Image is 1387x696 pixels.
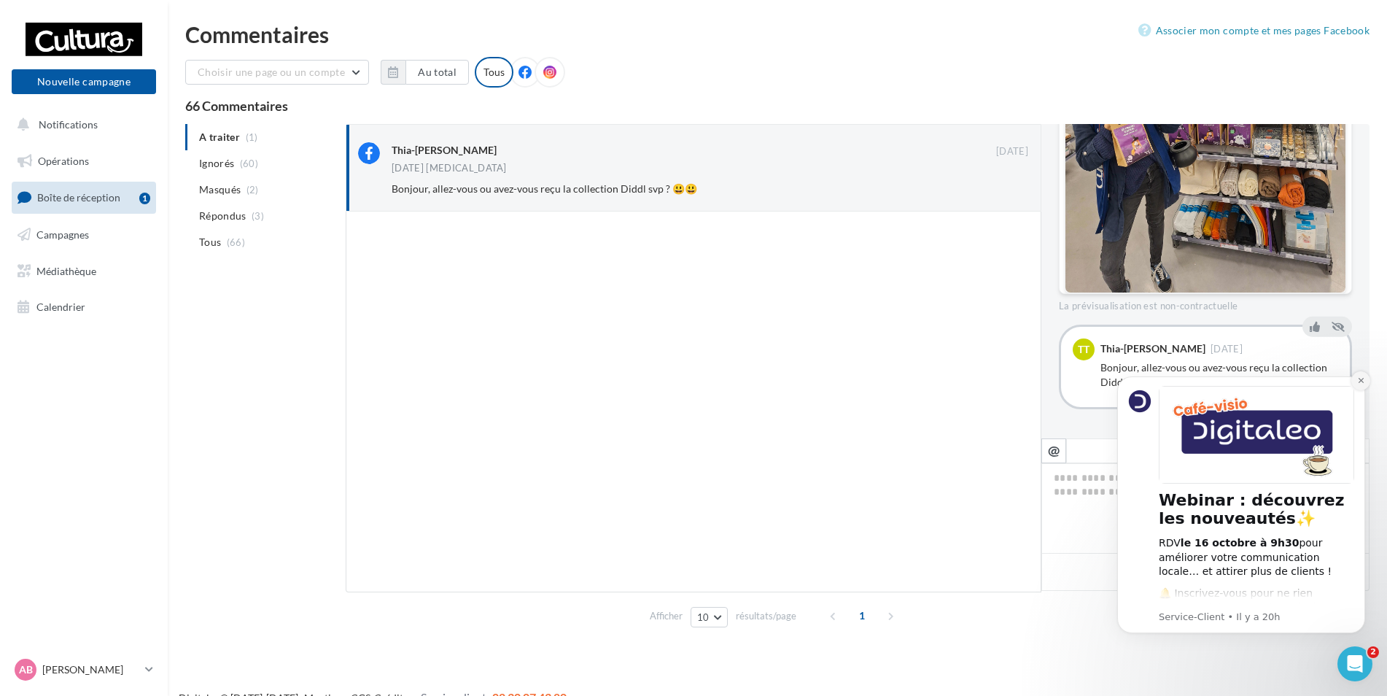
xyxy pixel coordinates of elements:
[736,609,796,623] span: résultats/page
[240,158,258,169] span: (60)
[12,69,156,94] button: Nouvelle campagne
[475,57,513,88] div: Tous
[199,156,234,171] span: Ignorés
[650,609,683,623] span: Afficher
[9,220,159,250] a: Campagnes
[381,60,469,85] button: Au total
[405,60,469,85] button: Au total
[1211,344,1243,354] span: [DATE]
[9,109,153,140] button: Notifications
[37,191,120,204] span: Boîte de réception
[1095,358,1387,689] iframe: Intercom notifications message
[12,656,156,684] a: AB [PERSON_NAME]
[1100,344,1205,354] div: Thia-[PERSON_NAME]
[850,604,874,627] span: 1
[36,301,85,313] span: Calendrier
[38,155,89,167] span: Opérations
[199,182,241,197] span: Masqués
[691,607,728,627] button: 10
[1059,294,1352,313] div: La prévisualisation est non-contractuelle
[139,193,150,204] div: 1
[185,99,1369,112] div: 66 Commentaires
[1048,444,1060,457] i: @
[198,66,345,78] span: Choisir une page ou un compte
[1367,646,1379,658] span: 2
[9,256,159,287] a: Médiathèque
[1078,342,1089,357] span: TT
[392,143,497,158] div: Thia-[PERSON_NAME]
[246,184,259,196] span: (2)
[185,60,369,85] button: Choisir une page ou un compte
[36,228,89,241] span: Campagnes
[39,118,98,131] span: Notifications
[996,145,1028,158] span: [DATE]
[227,236,245,248] span: (66)
[9,146,159,177] a: Opérations
[199,209,246,223] span: Répondus
[185,23,1369,45] div: Commentaires
[1138,22,1369,39] a: Associer mon compte et mes pages Facebook
[9,182,159,213] a: Boîte de réception1
[199,235,221,250] span: Tous
[392,163,507,173] div: [DATE] [MEDICAL_DATA]
[9,292,159,322] a: Calendrier
[1337,646,1372,681] iframe: Intercom live chat
[42,662,139,677] p: [PERSON_NAME]
[252,210,264,222] span: (3)
[36,264,96,277] span: Médiathèque
[1041,438,1066,463] button: @
[19,662,33,677] span: AB
[697,611,710,623] span: 10
[392,182,697,195] span: Bonjour, allez-vous ou avez-vous reçu la collection Diddl svp ? 😃😃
